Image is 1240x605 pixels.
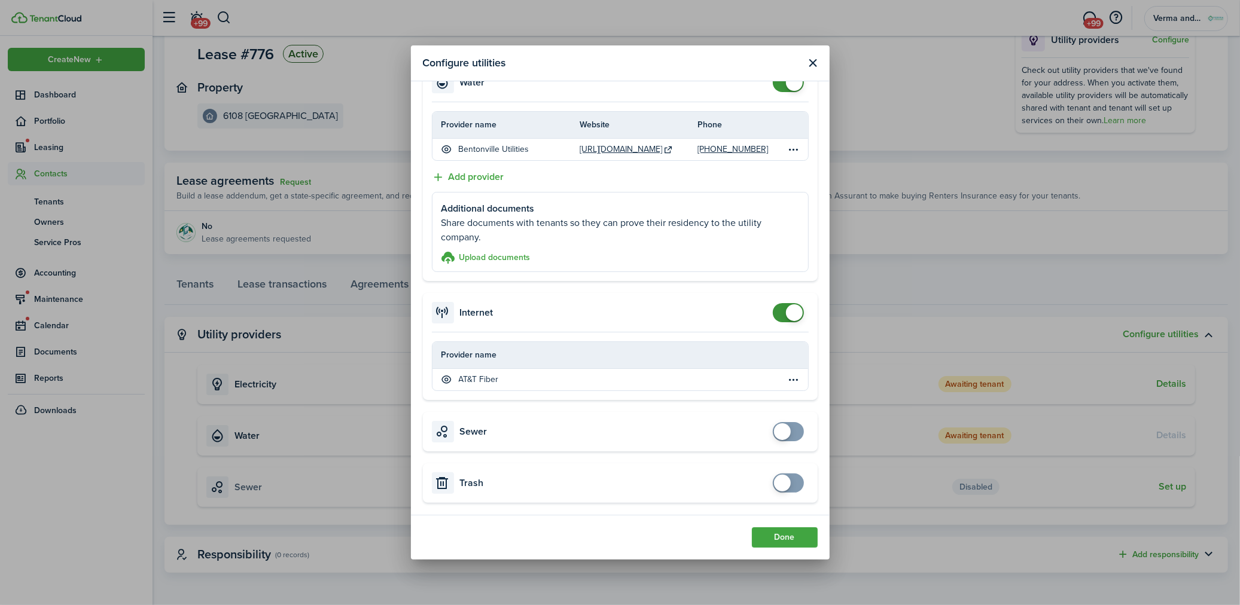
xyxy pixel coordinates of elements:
p: Additional documents [441,201,799,216]
p: Share documents with tenants so they can prove their residency to the utility company. [441,216,799,245]
th: Provider name [432,349,787,361]
button: Open menu [786,142,800,157]
p: AT&T Fiber [459,373,499,386]
th: Website [580,118,697,131]
h4: Water [460,75,485,90]
th: Provider name [432,118,580,131]
p: Bentonville Utilities [459,143,529,155]
button: Done [752,527,818,548]
a: [URL][DOMAIN_NAME] [580,143,662,155]
h4: Trash [460,476,484,490]
h3: Upload documents [459,251,531,264]
a: [PHONE_NUMBER] [697,143,768,155]
h4: Internet [460,305,493,320]
h4: Sewer [460,424,488,439]
button: Add provider [432,170,504,185]
button: Open menu [787,372,801,387]
th: Phone [697,118,786,131]
button: Close modal [806,56,821,71]
modal-title: Configure utilities [423,51,506,75]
